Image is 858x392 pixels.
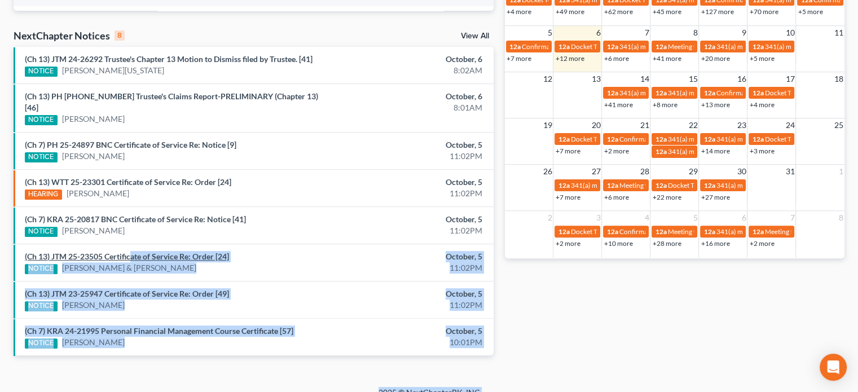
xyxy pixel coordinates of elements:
[590,118,601,132] span: 20
[337,91,482,102] div: October, 6
[687,165,698,178] span: 29
[667,42,756,51] span: Meeting for [PERSON_NAME]
[655,89,666,97] span: 12a
[643,26,650,39] span: 7
[652,7,681,16] a: +45 more
[555,7,584,16] a: +49 more
[701,7,733,16] a: +127 more
[655,181,666,190] span: 12a
[555,239,580,248] a: +2 more
[604,7,632,16] a: +62 more
[25,190,62,200] div: HEARING
[25,214,246,224] a: (Ch 7) KRA 25-20817 BNC Certificate of Service Re: Notice [41]
[655,147,666,156] span: 12a
[606,89,618,97] span: 12a
[736,118,747,132] span: 23
[570,135,671,143] span: Docket Text: for [PERSON_NAME]
[619,42,797,51] span: 341(a) meeting for Spenser Love Sr. & [PERSON_NAME] Love
[25,338,58,349] div: NOTICE
[337,139,482,151] div: October, 5
[752,42,763,51] span: 12a
[337,225,482,236] div: 11:02PM
[701,54,729,63] a: +20 more
[701,147,729,155] a: +14 more
[703,135,715,143] span: 12a
[749,100,774,109] a: +4 more
[619,89,728,97] span: 341(a) meeting for [PERSON_NAME]
[764,227,853,236] span: Meeting for [PERSON_NAME]
[784,72,795,86] span: 17
[25,289,229,298] a: (Ch 13) JTM 23-25947 Certificate of Service Re: Order [49]
[619,181,707,190] span: Meeting for [PERSON_NAME]
[590,72,601,86] span: 13
[606,181,618,190] span: 12a
[789,211,795,224] span: 7
[833,72,844,86] span: 18
[337,188,482,199] div: 11:02PM
[667,89,836,97] span: 341(a) meeting for [PERSON_NAME] & [PERSON_NAME]
[62,151,125,162] a: [PERSON_NAME]
[752,89,763,97] span: 12a
[558,181,569,190] span: 12a
[716,89,844,97] span: Confirmation hearing for [PERSON_NAME]
[655,42,666,51] span: 12a
[604,239,632,248] a: +10 more
[337,262,482,274] div: 11:02PM
[555,54,584,63] a: +12 more
[275,6,328,27] td: Individual
[558,227,569,236] span: 12a
[784,118,795,132] span: 24
[337,177,482,188] div: October, 5
[655,227,666,236] span: 12a
[337,337,482,348] div: 10:01PM
[692,26,698,39] span: 8
[25,54,313,64] a: (Ch 13) JTM 24-26292 Trustee's Chapter 13 Motion to Dismiss filed by Trustee. [41]
[558,135,569,143] span: 12a
[62,225,125,236] a: [PERSON_NAME]
[25,227,58,237] div: NOTICE
[752,227,763,236] span: 12a
[655,135,666,143] span: 12a
[62,299,125,311] a: [PERSON_NAME]
[542,118,553,132] span: 19
[25,67,58,77] div: NOTICE
[590,165,601,178] span: 27
[25,115,58,125] div: NOTICE
[62,337,125,348] a: [PERSON_NAME]
[667,181,828,190] span: Docket Text: for [PERSON_NAME] & [PERSON_NAME]
[652,239,681,248] a: +28 more
[337,65,482,76] div: 8:02AM
[736,72,747,86] span: 16
[546,26,553,39] span: 5
[25,326,293,336] a: (Ch 7) KRA 24-21995 Personal Financial Management Course Certificate [57]
[619,135,747,143] span: Confirmation hearing for [PERSON_NAME]
[542,165,553,178] span: 26
[749,147,774,155] a: +3 more
[67,188,129,199] a: [PERSON_NAME]
[546,211,553,224] span: 2
[703,181,715,190] span: 12a
[461,32,489,40] a: View All
[62,113,125,125] a: [PERSON_NAME]
[570,227,671,236] span: Docket Text: for [PERSON_NAME]
[740,211,747,224] span: 6
[604,100,632,109] a: +41 more
[522,42,651,51] span: Confirmation Hearing for [PERSON_NAME]
[639,165,650,178] span: 28
[749,239,774,248] a: +2 more
[606,227,618,236] span: 12a
[14,29,125,42] div: NextChapter Notices
[337,151,482,162] div: 11:02PM
[749,7,778,16] a: +70 more
[337,54,482,65] div: October, 6
[25,152,58,162] div: NOTICE
[703,89,715,97] span: 12a
[833,118,844,132] span: 25
[716,227,825,236] span: 341(a) meeting for [PERSON_NAME]
[337,288,482,299] div: October, 5
[570,181,739,190] span: 341(a) meeting for [PERSON_NAME] & [PERSON_NAME]
[337,214,482,225] div: October, 5
[667,227,844,236] span: Meeting for Brooklyn [PERSON_NAME] & [PERSON_NAME]
[692,211,698,224] span: 5
[703,42,715,51] span: 12a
